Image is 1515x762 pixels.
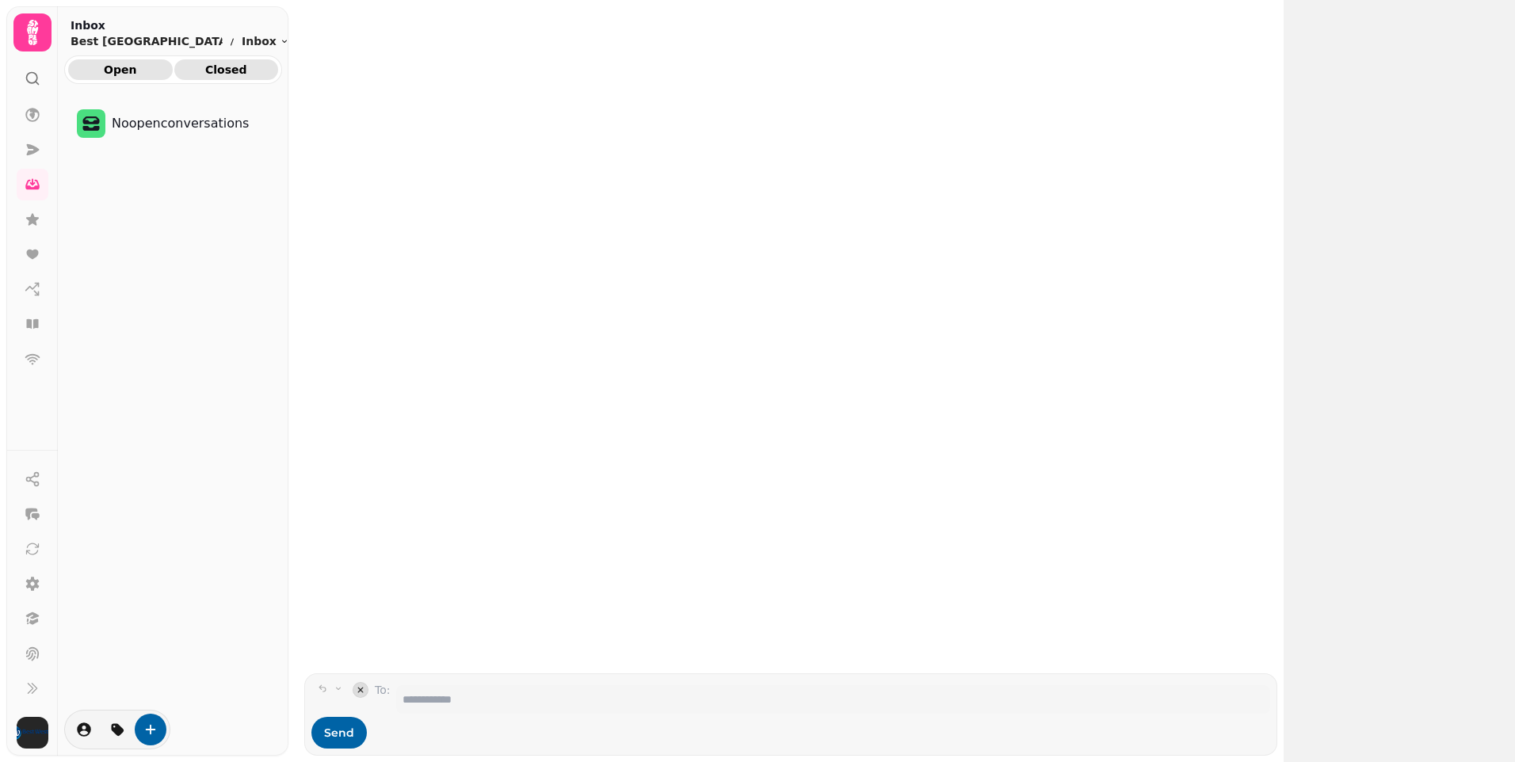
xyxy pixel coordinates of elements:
[187,64,266,75] span: Closed
[112,114,249,133] p: No open conversations
[13,717,52,749] button: User avatar
[71,17,289,33] h2: Inbox
[101,714,133,745] button: tag-thread
[311,717,367,749] button: Send
[81,64,160,75] span: Open
[71,33,289,49] nav: breadcrumb
[135,714,166,745] button: create-convo
[17,717,48,749] img: User avatar
[324,727,354,738] span: Send
[68,59,173,80] button: Open
[174,59,279,80] button: Closed
[353,682,368,698] button: collapse
[71,33,223,49] p: Best [GEOGRAPHIC_DATA] venue - 83942
[375,682,390,714] label: To:
[242,33,289,49] button: Inbox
